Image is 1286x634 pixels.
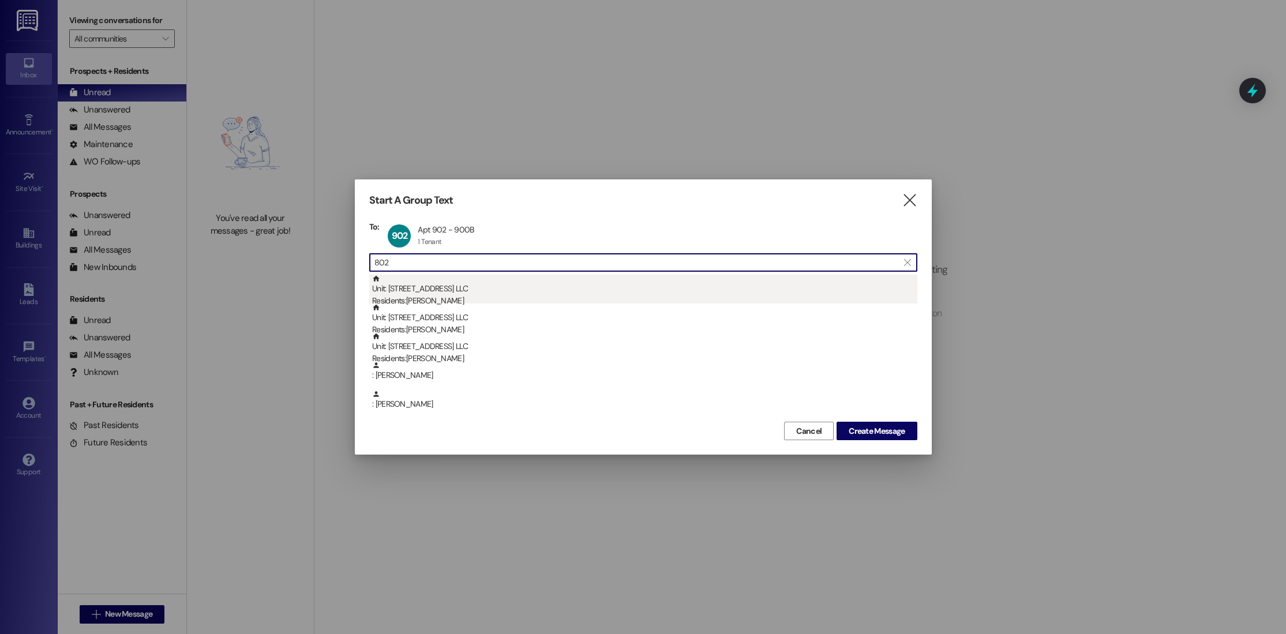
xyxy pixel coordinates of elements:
div: Residents: [PERSON_NAME] [372,295,917,307]
h3: Start A Group Text [369,194,453,207]
div: : [PERSON_NAME] [369,390,917,419]
div: Residents: [PERSON_NAME] [372,324,917,336]
div: 1 Tenant [418,237,441,246]
input: Search for any contact or apartment [374,254,898,271]
div: Residents: [PERSON_NAME] [372,352,917,365]
button: Clear text [898,254,917,271]
h3: To: [369,222,380,232]
div: Unit: [STREET_ADDRESS] LLC [372,303,917,336]
div: Unit: [STREET_ADDRESS] LLCResidents:[PERSON_NAME] [369,275,917,303]
button: Create Message [837,422,917,440]
span: 902 [392,230,408,242]
i:  [904,258,910,267]
div: : [PERSON_NAME] [372,390,917,410]
span: Create Message [849,425,905,437]
div: Unit: [STREET_ADDRESS] LLCResidents:[PERSON_NAME] [369,332,917,361]
div: : [PERSON_NAME] [369,361,917,390]
div: Apt 902 - 900B [418,224,474,235]
span: Cancel [796,425,822,437]
div: Unit: [STREET_ADDRESS] LLC [372,275,917,307]
div: Unit: [STREET_ADDRESS] LLC [372,332,917,365]
div: Unit: [STREET_ADDRESS] LLCResidents:[PERSON_NAME] [369,303,917,332]
i:  [902,194,917,207]
div: : [PERSON_NAME] [372,361,917,381]
button: Cancel [784,422,834,440]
